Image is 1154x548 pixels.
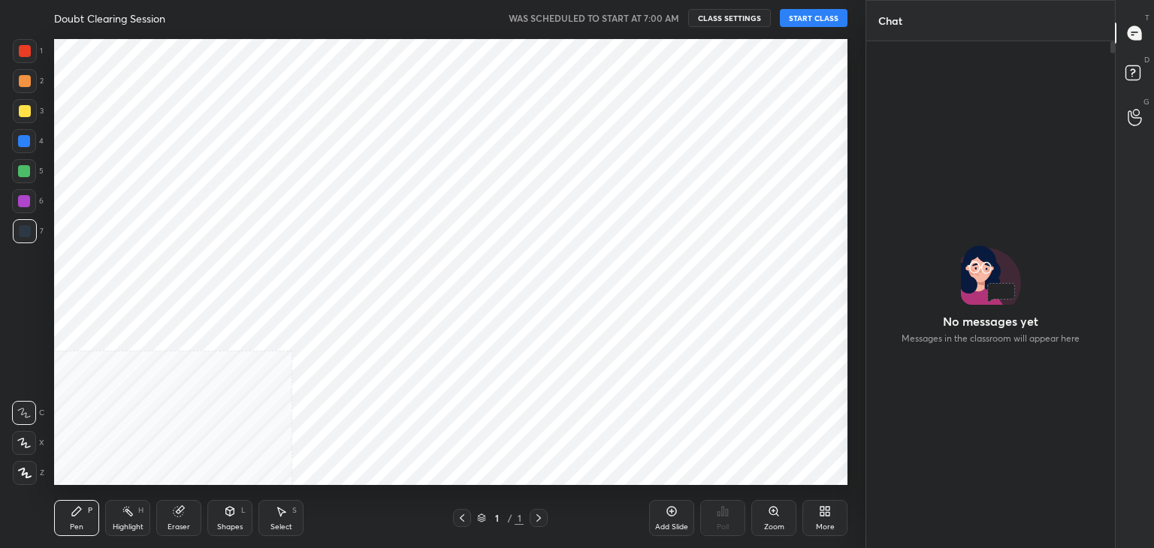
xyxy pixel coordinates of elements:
div: 1 [13,39,43,63]
div: 4 [12,129,44,153]
div: Eraser [168,523,190,531]
p: G [1143,96,1149,107]
div: Zoom [764,523,784,531]
h4: Doubt Clearing Session [54,11,165,26]
div: Highlight [113,523,143,531]
h5: WAS SCHEDULED TO START AT 7:00 AM [509,11,679,25]
div: 5 [12,159,44,183]
button: CLASS SETTINGS [688,9,771,27]
button: START CLASS [780,9,847,27]
div: More [816,523,835,531]
div: / [507,513,512,522]
div: C [12,401,44,425]
div: H [138,507,143,514]
div: S [292,507,297,514]
div: Add Slide [655,523,688,531]
p: Chat [866,1,914,41]
div: Select [270,523,292,531]
div: P [88,507,92,514]
div: Shapes [217,523,243,531]
p: D [1144,54,1149,65]
div: Pen [70,523,83,531]
div: Z [13,461,44,485]
div: L [241,507,246,514]
div: 1 [489,513,504,522]
div: 7 [13,219,44,243]
div: 1 [515,511,524,525]
div: 6 [12,189,44,213]
div: 3 [13,99,44,123]
p: T [1145,12,1149,23]
div: 2 [13,69,44,93]
div: X [12,431,44,455]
